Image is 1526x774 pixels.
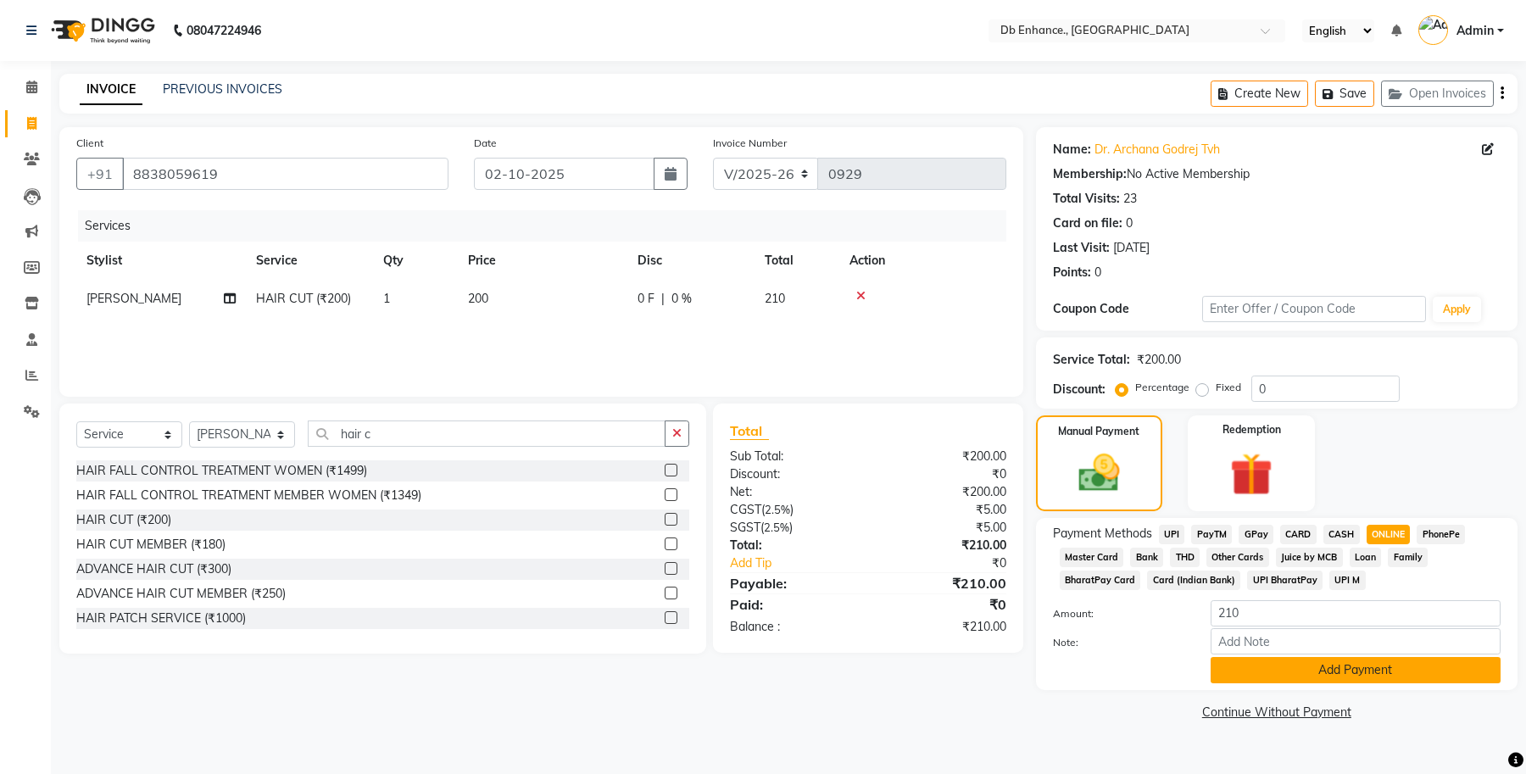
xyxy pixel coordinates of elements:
div: ₹210.00 [868,573,1019,593]
div: HAIR FALL CONTROL TREATMENT MEMBER WOMEN (₹1349) [76,487,421,504]
a: Add Tip [717,554,894,572]
div: Paid: [717,594,868,615]
span: PayTM [1191,525,1232,544]
label: Redemption [1222,422,1281,437]
div: ₹0 [868,594,1019,615]
span: Admin [1456,22,1494,40]
div: ₹210.00 [868,618,1019,636]
span: UPI M [1329,571,1366,590]
a: Dr. Archana Godrej Tvh [1094,141,1220,159]
div: ₹200.00 [868,448,1019,465]
div: ₹200.00 [1137,351,1181,369]
span: GPay [1239,525,1273,544]
span: | [661,290,665,308]
div: Coupon Code [1053,300,1202,318]
th: Disc [627,242,755,280]
div: ₹0 [868,465,1019,483]
div: Total Visits: [1053,190,1120,208]
span: ONLINE [1367,525,1411,544]
b: 08047224946 [187,7,261,54]
span: THD [1170,548,1200,567]
span: CASH [1323,525,1360,544]
span: Loan [1350,548,1382,567]
div: Net: [717,483,868,501]
input: Add Note [1211,628,1501,654]
div: ₹210.00 [868,537,1019,554]
div: Payable: [717,573,868,593]
span: Payment Methods [1053,525,1152,543]
span: Juice by MCB [1276,548,1343,567]
button: Add Payment [1211,657,1501,683]
button: Create New [1211,81,1308,107]
div: ADVANCE HAIR CUT MEMBER (₹250) [76,585,286,603]
button: Apply [1433,297,1481,322]
div: 0 [1126,214,1133,232]
span: Family [1388,548,1428,567]
label: Client [76,136,103,151]
div: Last Visit: [1053,239,1110,257]
th: Qty [373,242,458,280]
div: HAIR CUT MEMBER (₹180) [76,536,226,554]
span: UPI BharatPay [1247,571,1323,590]
div: ₹200.00 [868,483,1019,501]
span: 210 [765,291,785,306]
img: Admin [1418,15,1448,45]
span: 0 F [638,290,654,308]
div: ₹0 [893,554,1018,572]
th: Price [458,242,627,280]
div: Service Total: [1053,351,1130,369]
div: Services [78,210,1019,242]
div: Discount: [717,465,868,483]
img: logo [43,7,159,54]
div: [DATE] [1113,239,1150,257]
label: Note: [1040,635,1198,650]
span: Bank [1130,548,1163,567]
div: Balance : [717,618,868,636]
div: Points: [1053,264,1091,281]
button: Open Invoices [1381,81,1494,107]
label: Invoice Number [713,136,787,151]
span: CARD [1280,525,1317,544]
input: Enter Offer / Coupon Code [1202,296,1426,322]
label: Manual Payment [1058,424,1139,439]
label: Percentage [1135,380,1189,395]
div: No Active Membership [1053,165,1501,183]
div: Card on file: [1053,214,1122,232]
th: Stylist [76,242,246,280]
a: Continue Without Payment [1039,704,1514,721]
button: +91 [76,158,124,190]
input: Search by Name/Mobile/Email/Code [122,158,448,190]
div: ₹5.00 [868,519,1019,537]
label: Fixed [1216,380,1241,395]
a: PREVIOUS INVOICES [163,81,282,97]
span: Total [730,422,769,440]
div: Sub Total: [717,448,868,465]
button: Save [1315,81,1374,107]
span: SGST [730,520,760,535]
div: Total: [717,537,868,554]
a: INVOICE [80,75,142,105]
span: 1 [383,291,390,306]
th: Action [839,242,1006,280]
div: HAIR PATCH SERVICE (₹1000) [76,610,246,627]
span: Master Card [1060,548,1124,567]
span: PhonePe [1417,525,1465,544]
span: 0 % [671,290,692,308]
div: 23 [1123,190,1137,208]
span: 2.5% [764,521,789,534]
div: Discount: [1053,381,1106,398]
span: 2.5% [765,503,790,516]
div: ( ) [717,501,868,519]
span: Card (Indian Bank) [1147,571,1240,590]
input: Search or Scan [308,420,666,447]
label: Date [474,136,497,151]
div: ( ) [717,519,868,537]
span: Other Cards [1206,548,1269,567]
span: 200 [468,291,488,306]
span: BharatPay Card [1060,571,1141,590]
th: Total [755,242,839,280]
div: 0 [1094,264,1101,281]
span: UPI [1159,525,1185,544]
label: Amount: [1040,606,1198,621]
input: Amount [1211,600,1501,626]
